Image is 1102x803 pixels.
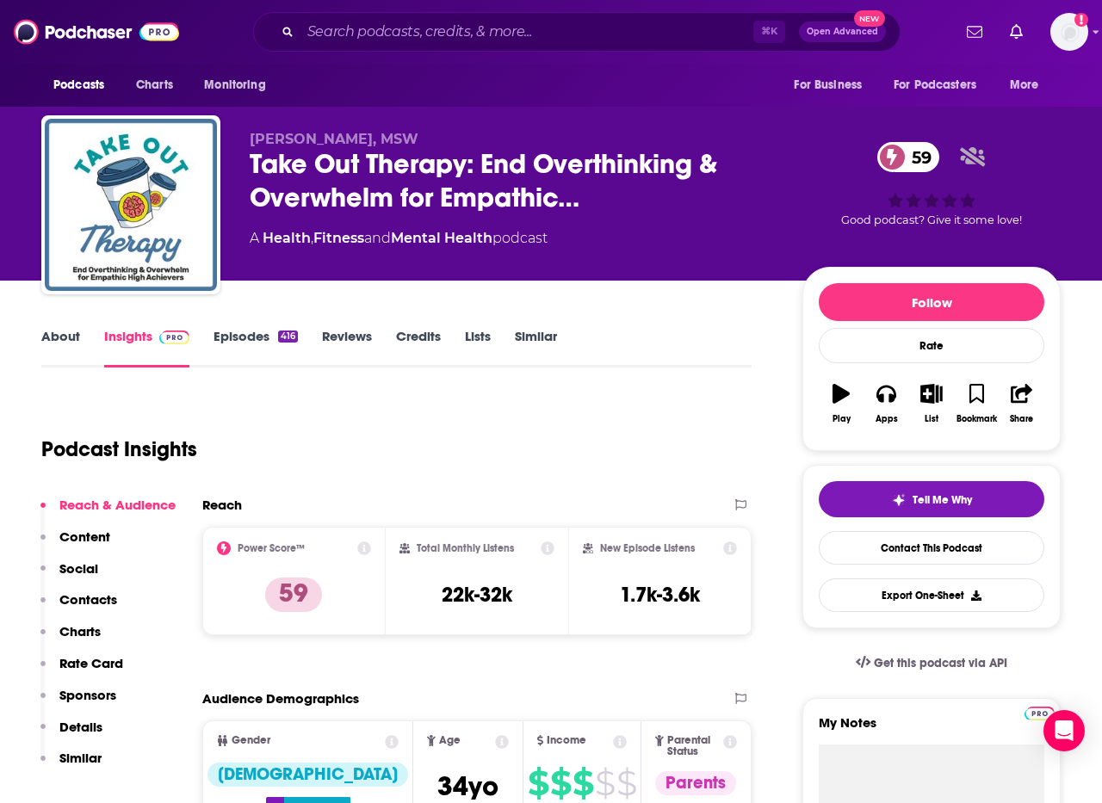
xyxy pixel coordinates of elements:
[442,582,512,608] h3: 22k-32k
[1050,13,1088,51] img: User Profile
[1010,414,1033,424] div: Share
[909,373,954,435] button: List
[250,131,418,147] span: [PERSON_NAME], MSW
[136,73,173,97] span: Charts
[250,228,548,249] div: A podcast
[819,373,864,435] button: Play
[396,328,441,368] a: Credits
[1000,373,1044,435] button: Share
[1043,710,1085,751] div: Open Intercom Messenger
[40,687,116,719] button: Sponsors
[41,69,127,102] button: open menu
[655,771,736,795] div: Parents
[265,578,322,612] p: 59
[322,328,372,368] a: Reviews
[1050,13,1088,51] button: Show profile menu
[547,735,586,746] span: Income
[550,769,571,797] span: $
[819,714,1044,744] label: My Notes
[53,73,104,97] span: Podcasts
[59,719,102,735] p: Details
[667,735,721,757] span: Parental Status
[925,414,938,424] div: List
[892,493,906,507] img: tell me why sparkle
[894,73,976,97] span: For Podcasters
[573,769,593,797] span: $
[59,687,116,703] p: Sponsors
[59,750,102,766] p: Similar
[782,69,883,102] button: open menu
[841,213,1022,226] span: Good podcast? Give it some love!
[40,623,101,655] button: Charts
[833,414,851,424] div: Play
[207,763,408,787] div: [DEMOGRAPHIC_DATA]
[465,328,491,368] a: Lists
[313,230,364,246] a: Fitness
[232,735,270,746] span: Gender
[364,230,391,246] span: and
[876,414,898,424] div: Apps
[278,330,298,343] div: 416
[819,531,1044,565] a: Contact This Podcast
[59,497,176,513] p: Reach & Audience
[192,69,288,102] button: open menu
[40,528,110,560] button: Content
[45,119,217,291] img: Take Out Therapy: End Overthinking & Overwhelm for Empathic High Achievers
[59,560,98,577] p: Social
[864,373,908,435] button: Apps
[159,330,189,344] img: Podchaser Pro
[59,655,123,671] p: Rate Card
[391,230,492,246] a: Mental Health
[238,542,305,554] h2: Power Score™
[437,769,498,803] span: 34 yo
[300,18,753,46] input: Search podcasts, credits, & more...
[874,656,1007,670] span: Get this podcast via API
[819,578,1044,612] button: Export One-Sheet
[59,528,110,545] p: Content
[40,560,98,592] button: Social
[14,15,179,48] img: Podchaser - Follow, Share and Rate Podcasts
[819,283,1044,321] button: Follow
[253,12,901,52] div: Search podcasts, credits, & more...
[895,142,940,172] span: 59
[214,328,298,368] a: Episodes416
[59,623,101,639] p: Charts
[998,69,1061,102] button: open menu
[616,769,636,797] span: $
[439,735,461,746] span: Age
[1050,13,1088,51] span: Logged in as sarahhallprinc
[417,542,514,554] h2: Total Monthly Listens
[40,655,123,687] button: Rate Card
[1025,707,1055,720] img: Podchaser Pro
[40,719,102,750] button: Details
[913,493,972,507] span: Tell Me Why
[854,10,885,27] span: New
[40,750,102,781] button: Similar
[1003,17,1030,46] a: Show notifications dropdown
[877,142,940,172] a: 59
[528,769,548,797] span: $
[1025,704,1055,720] a: Pro website
[1074,13,1088,27] svg: Add a profile image
[204,73,265,97] span: Monitoring
[202,497,242,513] h2: Reach
[202,690,359,707] h2: Audience Demographics
[819,481,1044,517] button: tell me why sparkleTell Me Why
[40,591,117,623] button: Contacts
[620,582,700,608] h3: 1.7k-3.6k
[954,373,999,435] button: Bookmark
[802,131,1061,238] div: 59Good podcast? Give it some love!
[842,642,1021,684] a: Get this podcast via API
[960,17,989,46] a: Show notifications dropdown
[600,542,695,554] h2: New Episode Listens
[311,230,313,246] span: ,
[819,328,1044,363] div: Rate
[957,414,997,424] div: Bookmark
[41,436,197,462] h1: Podcast Insights
[799,22,886,42] button: Open AdvancedNew
[263,230,311,246] a: Health
[125,69,183,102] a: Charts
[882,69,1001,102] button: open menu
[41,328,80,368] a: About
